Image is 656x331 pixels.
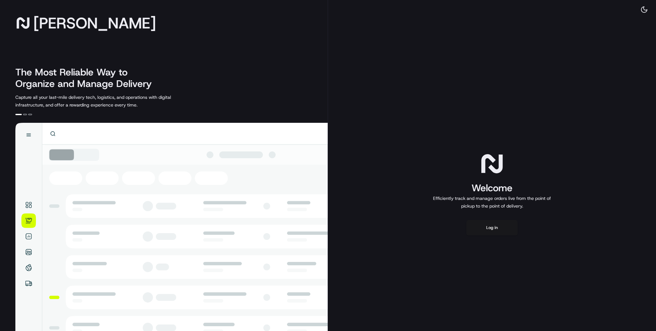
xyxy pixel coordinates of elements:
p: Capture all your last-mile delivery tech, logistics, and operations with digital infrastructure, ... [15,93,200,109]
h2: The Most Reliable Way to Organize and Manage Delivery [15,67,159,90]
h1: Welcome [430,182,553,194]
p: Efficiently track and manage orders live from the point of pickup to the point of delivery. [430,194,553,210]
button: Log in [466,220,518,235]
span: [PERSON_NAME] [33,17,156,29]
